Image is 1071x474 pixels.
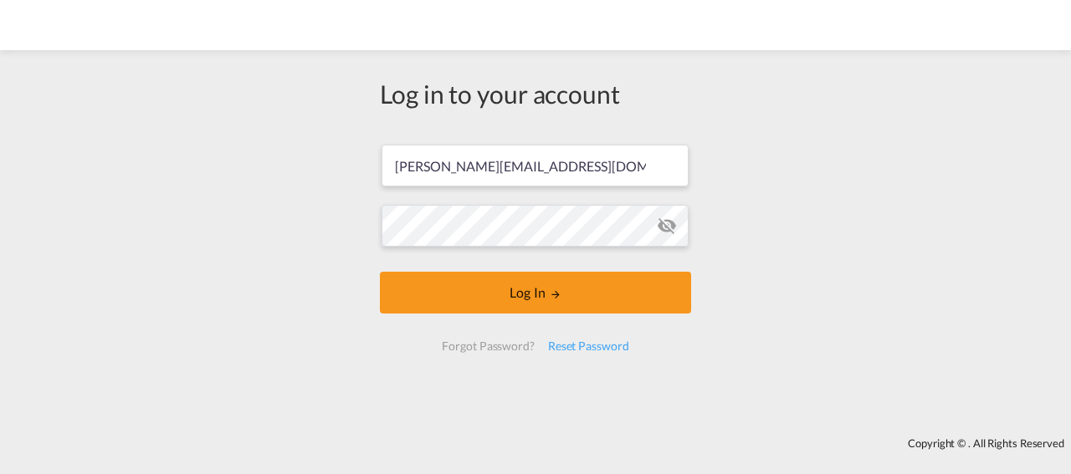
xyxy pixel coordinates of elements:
[380,76,691,111] div: Log in to your account
[380,272,691,313] button: LOGIN
[541,331,636,361] div: Reset Password
[435,331,541,361] div: Forgot Password?
[657,216,677,236] md-icon: icon-eye-off
[382,145,689,186] input: Enter email/phone number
